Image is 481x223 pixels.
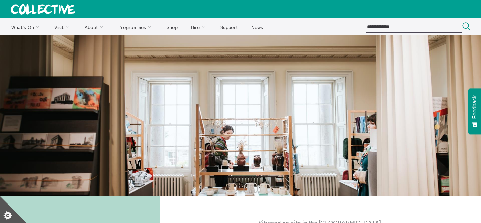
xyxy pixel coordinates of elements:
a: Hire [185,18,213,35]
span: Feedback [472,95,478,119]
a: News [245,18,269,35]
a: Support [214,18,244,35]
a: What's On [5,18,47,35]
a: Shop [161,18,183,35]
button: Feedback - Show survey [468,88,481,134]
a: About [78,18,111,35]
a: Programmes [113,18,160,35]
a: Visit [49,18,77,35]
